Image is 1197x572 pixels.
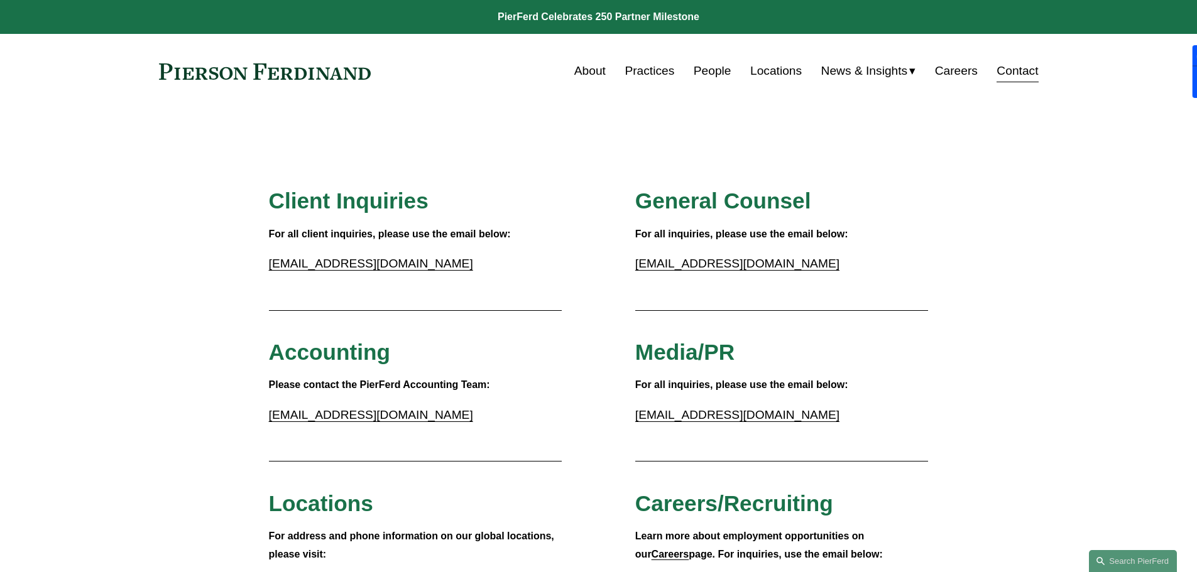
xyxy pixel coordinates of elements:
[269,340,391,364] span: Accounting
[1089,550,1177,572] a: Search this site
[694,59,731,83] a: People
[269,408,473,421] a: [EMAIL_ADDRESS][DOMAIN_NAME]
[689,549,883,559] strong: page. For inquiries, use the email below:
[269,188,429,213] span: Client Inquiries
[635,340,735,364] span: Media/PR
[635,379,848,390] strong: For all inquiries, please use the email below:
[635,531,867,559] strong: Learn more about employment opportunities on our
[635,408,839,421] a: [EMAIL_ADDRESS][DOMAIN_NAME]
[635,491,833,515] span: Careers/Recruiting
[574,59,606,83] a: About
[269,531,557,559] strong: For address and phone information on our global locations, please visit:
[635,257,839,270] a: [EMAIL_ADDRESS][DOMAIN_NAME]
[997,59,1038,83] a: Contact
[652,549,689,559] a: Careers
[821,59,916,83] a: folder dropdown
[269,379,490,390] strong: Please contact the PierFerd Accounting Team:
[635,229,848,239] strong: For all inquiries, please use the email below:
[750,59,802,83] a: Locations
[269,257,473,270] a: [EMAIL_ADDRESS][DOMAIN_NAME]
[269,229,511,239] strong: For all client inquiries, please use the email below:
[935,59,978,83] a: Careers
[635,188,811,213] span: General Counsel
[625,59,674,83] a: Practices
[269,491,373,515] span: Locations
[821,60,908,82] span: News & Insights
